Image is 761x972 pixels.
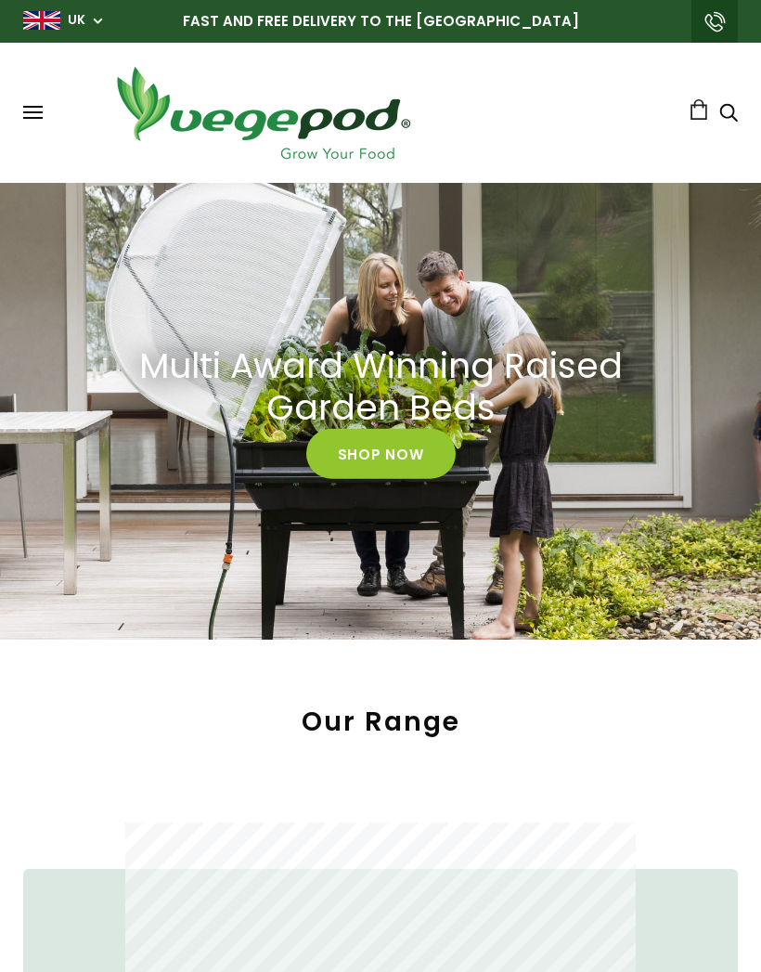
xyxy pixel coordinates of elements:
[23,705,738,739] h2: Our Range
[81,344,681,429] a: Multi Award Winning Raised Garden Beds
[68,11,85,30] a: UK
[100,61,425,164] img: Vegepod
[306,428,456,478] a: Shop Now
[719,105,738,124] a: Search
[23,11,60,30] img: gb_large.png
